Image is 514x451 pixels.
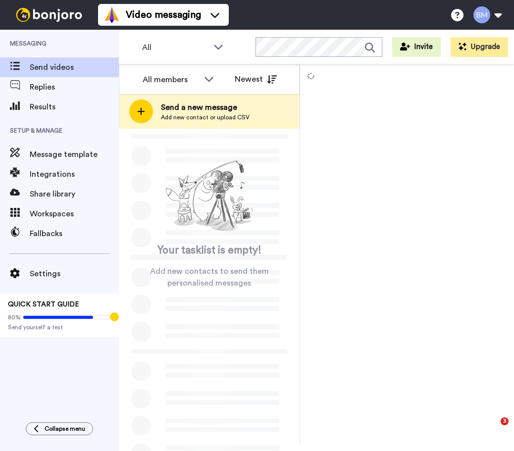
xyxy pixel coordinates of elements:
[161,113,250,121] span: Add new contact or upload CSV
[104,7,120,23] img: vm-color.svg
[8,313,21,321] span: 80%
[8,323,111,331] span: Send yourself a test
[30,208,119,220] span: Workspaces
[161,101,250,113] span: Send a new message
[157,243,261,258] span: Your tasklist is empty!
[110,312,119,321] div: Tooltip anchor
[392,37,441,57] button: Invite
[26,422,93,435] button: Collapse menu
[227,69,284,89] button: Newest
[143,74,199,86] div: All members
[30,101,119,113] span: Results
[480,417,504,441] iframe: Intercom live chat
[142,42,208,53] span: All
[30,81,119,93] span: Replies
[12,8,86,22] img: bj-logo-header-white.svg
[8,301,79,308] span: QUICK START GUIDE
[501,417,509,425] span: 3
[30,61,119,73] span: Send videos
[30,168,119,180] span: Integrations
[30,268,119,280] span: Settings
[30,228,119,240] span: Fallbacks
[45,425,85,433] span: Collapse menu
[451,37,508,57] button: Upgrade
[30,188,119,200] span: Share library
[134,265,285,289] span: Add new contacts to send them personalised messages
[126,8,201,22] span: Video messaging
[160,156,259,236] img: ready-set-action.png
[30,149,119,160] span: Message template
